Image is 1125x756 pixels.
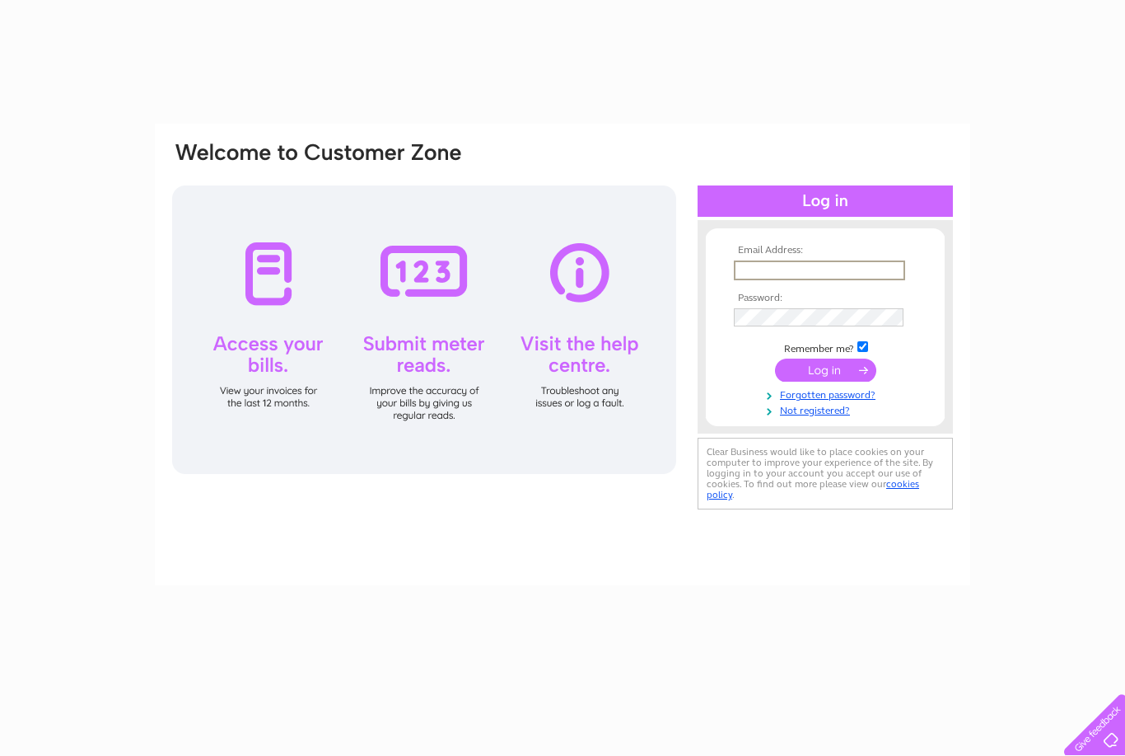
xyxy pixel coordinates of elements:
a: Forgotten password? [734,386,921,401]
th: Password: [730,293,921,304]
th: Email Address: [730,245,921,256]
td: Remember me? [730,339,921,355]
input: Submit [775,359,876,382]
a: Not registered? [734,401,921,417]
a: cookies policy [707,478,919,500]
div: Clear Business would like to place cookies on your computer to improve your experience of the sit... [698,438,953,509]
